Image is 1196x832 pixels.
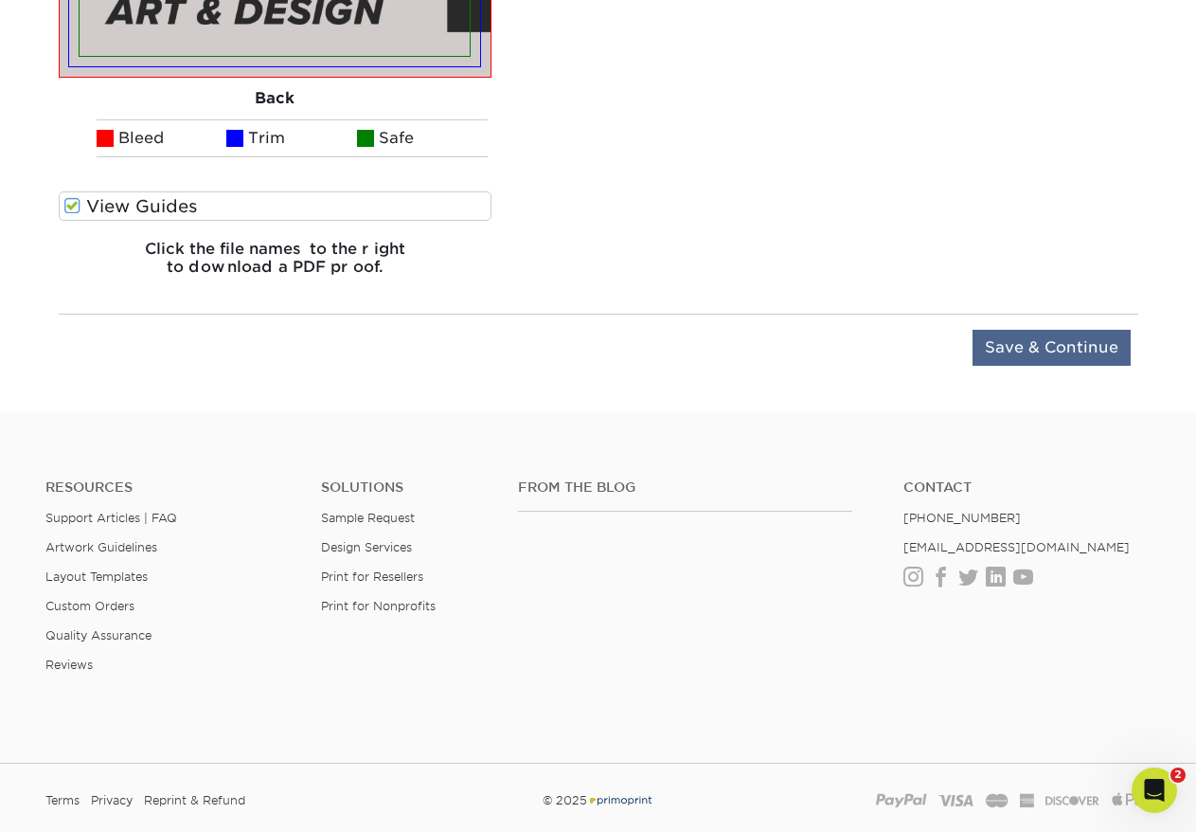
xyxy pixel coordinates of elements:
[1170,768,1186,783] span: 2
[59,78,492,119] div: Back
[518,479,852,496] h4: From the Blog
[59,191,492,221] label: View Guides
[903,511,1021,525] a: [PHONE_NUMBER]
[357,119,488,157] li: Safe
[903,479,1151,496] a: Contact
[409,787,787,815] div: © 2025
[97,119,227,157] li: Bleed
[45,599,134,613] a: Custom Orders
[587,793,653,807] img: Primoprint
[45,479,293,496] h4: Resources
[321,570,423,584] a: Print for Resellers
[45,628,152,642] a: Quality Assurance
[59,240,492,291] h6: Click the file names to the right to download a PDF proof.
[321,599,436,613] a: Print for Nonprofits
[321,479,490,496] h4: Solutions
[45,658,93,672] a: Reviews
[45,511,177,525] a: Support Articles | FAQ
[903,540,1130,554] a: [EMAIL_ADDRESS][DOMAIN_NAME]
[973,330,1131,366] input: Save & Continue
[321,540,412,554] a: Design Services
[1132,768,1177,813] iframe: Intercom live chat
[321,511,415,525] a: Sample Request
[226,119,357,157] li: Trim
[45,570,148,584] a: Layout Templates
[144,787,245,815] a: Reprint & Refund
[45,540,157,554] a: Artwork Guidelines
